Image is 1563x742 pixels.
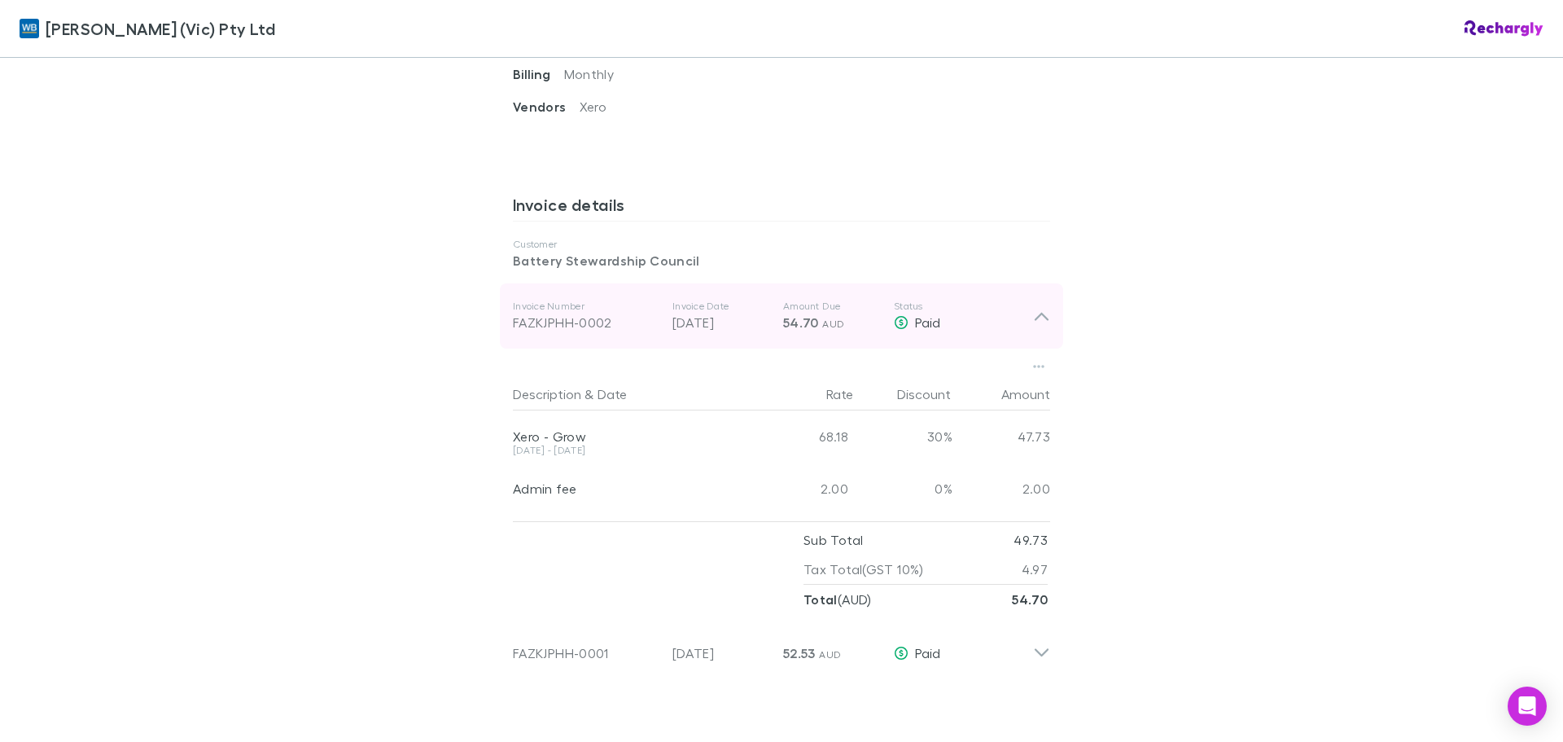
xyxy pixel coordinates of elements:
p: Invoice Number [513,300,659,313]
div: 2.00 [757,463,855,515]
p: [DATE] [672,643,770,663]
span: 52.53 [783,645,816,661]
span: Xero [580,99,606,114]
div: Invoice NumberFAZKJPHH-0002Invoice Date[DATE]Amount Due54.70 AUDStatusPaid [500,283,1063,349]
img: Rechargly Logo [1464,20,1543,37]
span: Paid [915,314,940,330]
p: 4.97 [1022,555,1048,584]
p: ( AUD ) [803,585,872,614]
div: 0% [855,463,952,515]
span: Billing [513,66,564,82]
div: [DATE] - [DATE] [513,446,751,455]
p: Invoice Date [672,300,770,313]
div: FAZKJPHH-0002 [513,313,659,332]
button: Date [598,378,627,411]
strong: 54.70 [1012,591,1048,608]
span: 54.70 [783,314,819,331]
p: Tax Total (GST 10%) [803,555,924,584]
div: 47.73 [952,411,1050,463]
button: Description [513,378,581,411]
span: [PERSON_NAME] (Vic) Pty Ltd [46,16,275,41]
span: Paid [915,645,940,661]
div: 2.00 [952,463,1050,515]
div: Open Intercom Messenger [1508,687,1547,726]
div: & [513,378,751,411]
p: Status [894,300,1033,313]
div: 30% [855,411,952,463]
div: FAZKJPHH-0001 [513,643,659,663]
p: [DATE] [672,313,770,332]
p: 49.73 [1014,525,1048,555]
div: FAZKJPHH-0001[DATE]52.53 AUDPaid [500,614,1063,679]
p: Sub Total [803,525,863,555]
strong: Total [803,591,838,608]
img: William Buck (Vic) Pty Ltd's Logo [20,19,39,38]
span: Vendors [513,99,580,115]
h3: Invoice details [513,195,1050,221]
div: Admin fee [513,481,751,497]
p: Battery Stewardship Council [513,251,1050,270]
p: Amount Due [783,300,881,313]
span: Monthly [564,66,615,81]
div: 68.18 [757,411,855,463]
span: AUD [819,648,841,661]
span: AUD [822,318,844,330]
p: Customer [513,238,1050,251]
div: Xero - Grow [513,428,751,445]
